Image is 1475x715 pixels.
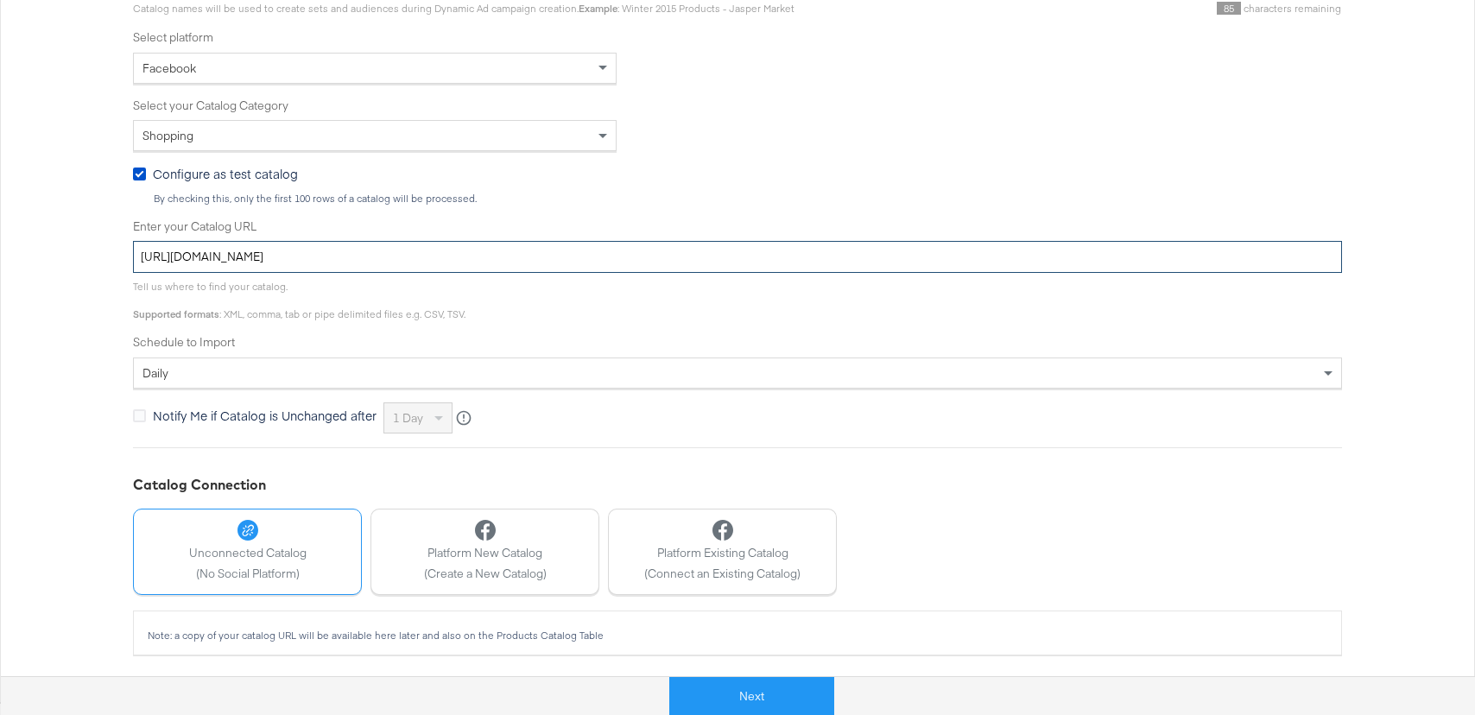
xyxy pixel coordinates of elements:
[147,630,1328,642] div: Note: a copy of your catalog URL will be available here later and also on the Products Catalog Table
[133,509,362,595] button: Unconnected Catalog(No Social Platform)
[133,2,794,15] span: Catalog names will be used to create sets and audiences during Dynamic Ad campaign creation. : Wi...
[142,60,196,76] span: Facebook
[133,218,1342,235] label: Enter your Catalog URL
[153,165,298,182] span: Configure as test catalog
[153,407,377,424] span: Notify Me if Catalog is Unchanged after
[424,566,547,582] span: (Create a New Catalog)
[644,566,801,582] span: (Connect an Existing Catalog)
[794,2,1342,16] div: characters remaining
[608,509,837,595] button: Platform Existing Catalog(Connect an Existing Catalog)
[133,241,1342,273] input: Enter Catalog URL, e.g. http://www.example.com/products.xml
[133,334,1342,351] label: Schedule to Import
[189,545,307,561] span: Unconnected Catalog
[393,410,423,426] span: 1 day
[133,475,1342,495] div: Catalog Connection
[579,2,617,15] strong: Example
[189,566,307,582] span: (No Social Platform)
[153,193,1342,205] div: By checking this, only the first 100 rows of a catalog will be processed.
[1217,2,1241,15] span: 85
[133,98,1342,114] label: Select your Catalog Category
[644,545,801,561] span: Platform Existing Catalog
[424,545,547,561] span: Platform New Catalog
[133,29,1342,46] label: Select platform
[133,307,219,320] strong: Supported formats
[142,365,168,381] span: daily
[133,280,465,320] span: Tell us where to find your catalog. : XML, comma, tab or pipe delimited files e.g. CSV, TSV.
[370,509,599,595] button: Platform New Catalog(Create a New Catalog)
[142,128,193,143] span: Shopping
